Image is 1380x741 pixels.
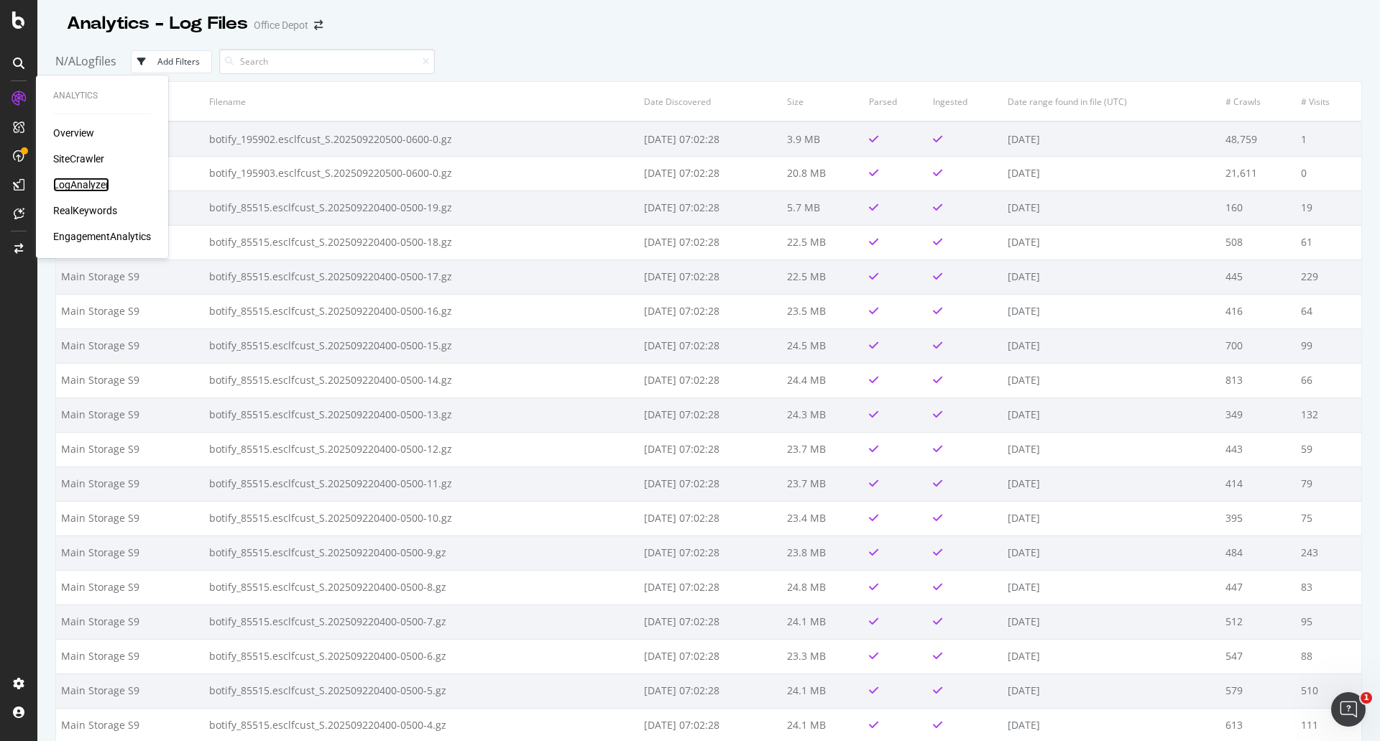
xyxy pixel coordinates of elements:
[204,673,638,708] td: botify_85515.esclfcust_S.202509220400-0500-5.gz
[1220,466,1297,501] td: 414
[56,363,204,397] td: Main Storage S9
[56,328,204,363] td: Main Storage S9
[1296,432,1361,466] td: 59
[56,432,204,466] td: Main Storage S9
[1220,639,1297,673] td: 547
[204,294,638,328] td: botify_85515.esclfcust_S.202509220400-0500-16.gz
[782,328,864,363] td: 24.5 MB
[782,294,864,328] td: 23.5 MB
[639,501,783,535] td: [DATE] 07:02:28
[782,156,864,190] td: 20.8 MB
[1331,692,1366,727] iframe: Intercom live chat
[1296,363,1361,397] td: 66
[56,397,204,432] td: Main Storage S9
[782,190,864,225] td: 5.7 MB
[1296,397,1361,432] td: 132
[56,535,204,570] td: Main Storage S9
[1296,673,1361,708] td: 510
[1296,82,1361,121] th: # Visits
[1296,121,1361,156] td: 1
[131,50,212,73] button: Add Filters
[782,363,864,397] td: 24.4 MB
[204,225,638,259] td: botify_85515.esclfcust_S.202509220400-0500-18.gz
[1003,639,1220,673] td: [DATE]
[1003,225,1220,259] td: [DATE]
[204,604,638,639] td: botify_85515.esclfcust_S.202509220400-0500-7.gz
[782,501,864,535] td: 23.4 MB
[639,673,783,708] td: [DATE] 07:02:28
[56,466,204,501] td: Main Storage S9
[1220,82,1297,121] th: # Crawls
[1296,570,1361,604] td: 83
[1220,397,1297,432] td: 349
[639,156,783,190] td: [DATE] 07:02:28
[1296,190,1361,225] td: 19
[219,49,435,74] input: Search
[1003,121,1220,156] td: [DATE]
[639,328,783,363] td: [DATE] 07:02:28
[204,190,638,225] td: botify_85515.esclfcust_S.202509220400-0500-19.gz
[314,20,323,30] div: arrow-right-arrow-left
[75,53,116,69] span: Logfiles
[1296,535,1361,570] td: 243
[1296,225,1361,259] td: 61
[1296,259,1361,294] td: 229
[782,570,864,604] td: 24.8 MB
[639,466,783,501] td: [DATE] 07:02:28
[1296,501,1361,535] td: 75
[53,126,94,140] a: Overview
[782,225,864,259] td: 22.5 MB
[639,259,783,294] td: [DATE] 07:02:28
[204,501,638,535] td: botify_85515.esclfcust_S.202509220400-0500-10.gz
[639,397,783,432] td: [DATE] 07:02:28
[56,294,204,328] td: Main Storage S9
[53,178,109,192] a: LogAnalyzer
[639,190,783,225] td: [DATE] 07:02:28
[67,11,248,36] div: Analytics - Log Files
[1220,604,1297,639] td: 512
[639,121,783,156] td: [DATE] 07:02:28
[782,259,864,294] td: 22.5 MB
[782,121,864,156] td: 3.9 MB
[53,90,151,102] div: Analytics
[1296,328,1361,363] td: 99
[56,639,204,673] td: Main Storage S9
[53,229,151,244] a: EngagementAnalytics
[1003,156,1220,190] td: [DATE]
[1220,328,1297,363] td: 700
[204,363,638,397] td: botify_85515.esclfcust_S.202509220400-0500-14.gz
[1220,121,1297,156] td: 48,759
[1220,259,1297,294] td: 445
[1220,363,1297,397] td: 813
[1296,156,1361,190] td: 0
[204,466,638,501] td: botify_85515.esclfcust_S.202509220400-0500-11.gz
[639,294,783,328] td: [DATE] 07:02:28
[782,82,864,121] th: Size
[1296,604,1361,639] td: 95
[55,53,75,69] span: N/A
[56,570,204,604] td: Main Storage S9
[204,328,638,363] td: botify_85515.esclfcust_S.202509220400-0500-15.gz
[53,203,117,218] div: RealKeywords
[204,259,638,294] td: botify_85515.esclfcust_S.202509220400-0500-17.gz
[639,639,783,673] td: [DATE] 07:02:28
[204,535,638,570] td: botify_85515.esclfcust_S.202509220400-0500-9.gz
[782,466,864,501] td: 23.7 MB
[1003,501,1220,535] td: [DATE]
[53,152,104,166] a: SiteCrawler
[204,121,638,156] td: botify_195902.esclfcust_S.202509220500-0600-0.gz
[782,673,864,708] td: 24.1 MB
[1220,225,1297,259] td: 508
[1220,673,1297,708] td: 579
[1296,294,1361,328] td: 64
[639,604,783,639] td: [DATE] 07:02:28
[639,82,783,121] th: Date Discovered
[56,259,204,294] td: Main Storage S9
[1003,259,1220,294] td: [DATE]
[157,55,200,68] div: Add Filters
[1361,692,1372,704] span: 1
